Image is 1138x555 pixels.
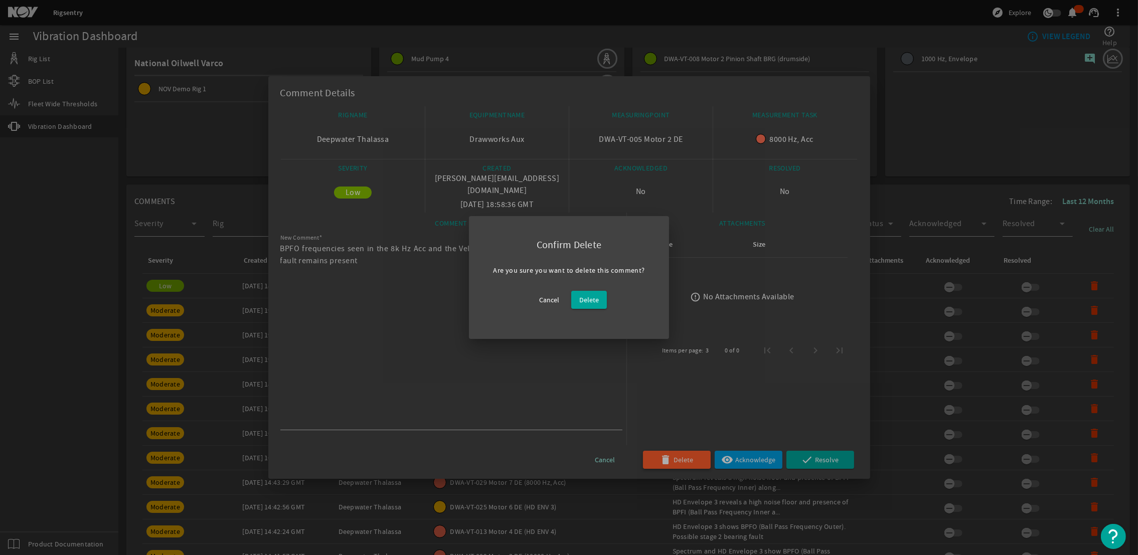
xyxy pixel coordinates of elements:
[1101,524,1126,549] button: Open Resource Center
[579,294,599,306] span: Delete
[525,228,614,258] div: Confirm Delete
[539,294,559,306] span: Cancel
[571,291,607,309] button: Delete
[531,291,567,309] button: Cancel
[493,264,645,276] div: Are you sure you want to delete this comment?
